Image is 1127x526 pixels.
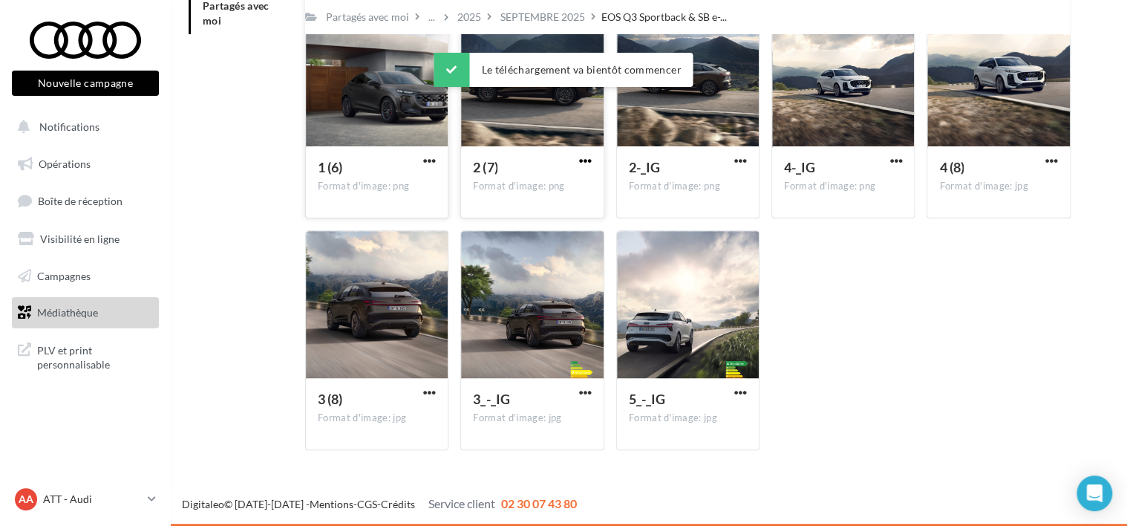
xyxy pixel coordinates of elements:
span: 5_-_IG [629,391,665,407]
div: Format d'image: png [473,180,591,193]
span: PLV et print personnalisable [37,340,153,372]
div: Format d'image: jpg [318,412,436,425]
span: 3_-_IG [473,391,509,407]
span: 2 (7) [473,159,497,175]
span: Notifications [39,120,99,133]
a: PLV et print personnalisable [9,334,162,378]
div: Format d'image: jpg [939,180,1057,193]
div: Format d'image: png [318,180,436,193]
a: Campagnes [9,261,162,292]
span: 02 30 07 43 80 [501,496,577,510]
div: 2025 [457,10,481,25]
div: Format d'image: jpg [629,412,747,425]
div: SEPTEMBRE 2025 [500,10,585,25]
span: Opérations [39,158,91,170]
span: EOS Q3 Sportback & SB e-... [601,10,727,25]
a: Médiathèque [9,297,162,328]
div: Format d'image: png [784,180,902,193]
a: Boîte de réception [9,185,162,217]
span: 4 (8) [939,159,964,175]
span: Boîte de réception [38,195,122,207]
div: Le téléchargement va bientôt commencer [434,53,693,87]
div: ... [425,7,438,27]
button: Nouvelle campagne [12,71,159,96]
a: Digitaleo [182,498,224,510]
span: AA [19,492,33,507]
a: Crédits [381,498,415,510]
a: AA ATT - Audi [12,485,159,513]
div: Format d'image: jpg [473,412,591,425]
div: Format d'image: png [629,180,747,193]
div: Partagés avec moi [326,10,409,25]
a: CGS [357,498,377,510]
span: Campagnes [37,269,91,282]
div: Open Intercom Messenger [1077,475,1112,511]
span: 2-_IG [629,159,660,175]
a: Opérations [9,149,162,180]
span: Médiathèque [37,306,98,319]
span: Visibilité en ligne [40,233,120,245]
a: Mentions [310,498,353,510]
span: 4-_IG [784,159,815,175]
span: Service client [428,496,495,510]
p: ATT - Audi [43,492,142,507]
span: © [DATE]-[DATE] - - - [182,498,577,510]
button: Notifications [9,111,156,143]
span: 1 (6) [318,159,342,175]
span: 3 (8) [318,391,342,407]
a: Visibilité en ligne [9,224,162,255]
